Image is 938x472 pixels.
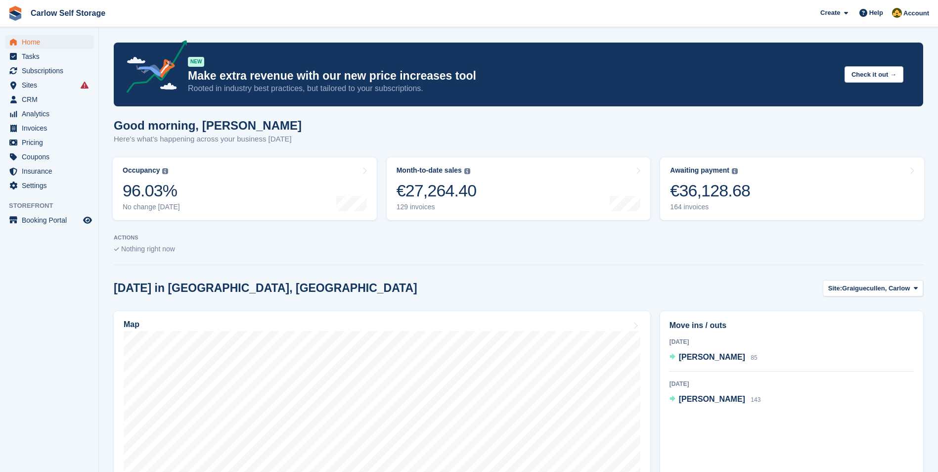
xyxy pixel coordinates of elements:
span: 85 [751,354,757,361]
a: Preview store [82,214,93,226]
div: €27,264.40 [397,181,477,201]
p: Make extra revenue with our new price increases tool [188,69,837,83]
img: icon-info-grey-7440780725fd019a000dd9b08b2336e03edf1995a4989e88bcd33f0948082b44.svg [732,168,738,174]
div: No change [DATE] [123,203,180,211]
button: Check it out → [845,66,903,83]
span: [PERSON_NAME] [679,395,745,403]
span: Site: [828,283,842,293]
span: 143 [751,396,760,403]
span: Storefront [9,201,98,211]
span: Analytics [22,107,81,121]
a: [PERSON_NAME] 85 [670,351,758,364]
img: blank_slate_check_icon-ba018cac091ee9be17c0a81a6c232d5eb81de652e7a59be601be346b1b6ddf79.svg [114,247,119,251]
a: menu [5,35,93,49]
div: 129 invoices [397,203,477,211]
span: Tasks [22,49,81,63]
p: ACTIONS [114,235,923,241]
a: menu [5,150,93,164]
img: icon-info-grey-7440780725fd019a000dd9b08b2336e03edf1995a4989e88bcd33f0948082b44.svg [464,168,470,174]
span: Account [903,8,929,18]
a: menu [5,49,93,63]
span: Booking Portal [22,213,81,227]
img: stora-icon-8386f47178a22dfd0bd8f6a31ec36ba5ce8667c1dd55bd0f319d3a0aa187defe.svg [8,6,23,21]
h2: Move ins / outs [670,320,914,331]
a: menu [5,78,93,92]
span: Sites [22,78,81,92]
span: Invoices [22,121,81,135]
a: menu [5,121,93,135]
span: Coupons [22,150,81,164]
a: menu [5,107,93,121]
div: [DATE] [670,337,914,346]
a: menu [5,213,93,227]
img: Kevin Moore [892,8,902,18]
a: menu [5,64,93,78]
h2: Map [124,320,139,329]
span: Settings [22,179,81,192]
a: [PERSON_NAME] 143 [670,393,761,406]
div: 96.03% [123,181,180,201]
button: Site: Graiguecullen, Carlow [823,280,923,296]
p: Here's what's happening across your business [DATE] [114,134,302,145]
img: price-adjustments-announcement-icon-8257ccfd72463d97f412b2fc003d46551f7dbcb40ab6d574587a9cd5c0d94... [118,40,187,96]
a: Occupancy 96.03% No change [DATE] [113,157,377,220]
h1: Good morning, [PERSON_NAME] [114,119,302,132]
span: [PERSON_NAME] [679,353,745,361]
span: Insurance [22,164,81,178]
a: menu [5,93,93,106]
div: Month-to-date sales [397,166,462,175]
span: Nothing right now [121,245,175,253]
div: €36,128.68 [670,181,750,201]
span: Help [869,8,883,18]
a: Carlow Self Storage [27,5,109,21]
div: NEW [188,57,204,67]
a: Month-to-date sales €27,264.40 129 invoices [387,157,651,220]
img: icon-info-grey-7440780725fd019a000dd9b08b2336e03edf1995a4989e88bcd33f0948082b44.svg [162,168,168,174]
a: Awaiting payment €36,128.68 164 invoices [660,157,924,220]
div: Occupancy [123,166,160,175]
a: menu [5,164,93,178]
div: [DATE] [670,379,914,388]
h2: [DATE] in [GEOGRAPHIC_DATA], [GEOGRAPHIC_DATA] [114,282,417,295]
span: Subscriptions [22,64,81,78]
span: Home [22,35,81,49]
span: CRM [22,93,81,106]
a: menu [5,136,93,149]
span: Pricing [22,136,81,149]
span: Graiguecullen, Carlow [842,283,910,293]
div: 164 invoices [670,203,750,211]
p: Rooted in industry best practices, but tailored to your subscriptions. [188,83,837,94]
span: Create [820,8,840,18]
a: menu [5,179,93,192]
i: Smart entry sync failures have occurred [81,81,89,89]
div: Awaiting payment [670,166,729,175]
